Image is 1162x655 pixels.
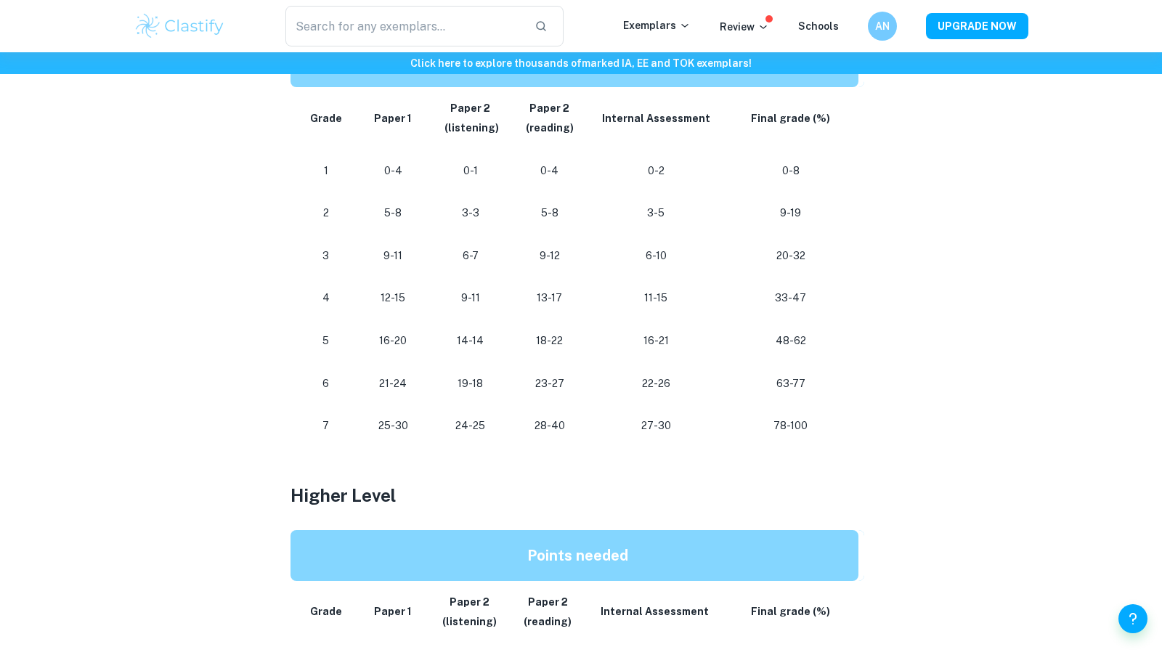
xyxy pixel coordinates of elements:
strong: Internal Assessment [602,113,710,124]
strong: Paper 1 [374,113,412,124]
p: 18-22 [522,331,577,351]
p: 63-77 [735,374,847,394]
a: Schools [798,20,839,32]
strong: Paper 1 [374,606,412,617]
p: 5-8 [367,203,418,223]
p: 5-8 [522,203,577,223]
button: Help and Feedback [1118,604,1147,633]
p: 0-2 [601,161,712,181]
p: 9-19 [735,203,847,223]
strong: Points needed [527,547,628,564]
strong: Internal Assessment [601,606,709,617]
p: 5 [308,331,344,351]
p: 7 [308,416,344,436]
p: 6 [308,374,344,394]
p: 20-32 [735,246,847,266]
h6: Click here to explore thousands of marked IA, EE and TOK exemplars ! [3,55,1159,71]
p: 11-15 [601,288,712,308]
p: 13-17 [522,288,577,308]
h3: Higher Level [290,482,871,508]
p: 23-27 [522,374,577,394]
p: 27-30 [601,416,712,436]
p: Exemplars [623,17,691,33]
p: 2 [308,203,344,223]
button: AN [868,12,897,41]
p: 6-7 [442,246,499,266]
img: Clastify logo [134,12,226,41]
p: 21-24 [367,374,418,394]
p: 9-11 [367,246,418,266]
p: 4 [308,288,344,308]
p: Review [720,19,769,35]
strong: Grade [310,606,342,617]
p: 25-30 [367,416,418,436]
p: 24-25 [442,416,499,436]
strong: Grade [310,113,342,124]
p: 3-5 [601,203,712,223]
p: 3-3 [442,203,499,223]
strong: Paper 2 (reading) [524,596,572,627]
strong: Final grade (%) [751,606,830,617]
p: 78-100 [735,416,847,436]
p: 22-26 [601,374,712,394]
p: 28-40 [522,416,577,436]
p: 14-14 [442,331,499,351]
p: 0-1 [442,161,499,181]
p: 0-4 [367,161,418,181]
p: 0-8 [735,161,847,181]
input: Search for any exemplars... [285,6,523,46]
p: 19-18 [442,374,499,394]
p: 9-11 [442,288,499,308]
h6: AN [874,18,891,34]
strong: Paper 2 (reading) [526,102,574,134]
strong: Paper 2 (listening) [442,596,497,627]
p: 16-20 [367,331,418,351]
p: 9-12 [522,246,577,266]
p: 3 [308,246,344,266]
p: 48-62 [735,331,847,351]
strong: Final grade (%) [751,113,830,124]
strong: Paper 2 (listening) [442,102,499,134]
p: 6-10 [601,246,712,266]
p: 0-4 [522,161,577,181]
p: 16-21 [601,331,712,351]
button: UPGRADE NOW [926,13,1028,39]
p: 33-47 [735,288,847,308]
p: 12-15 [367,288,418,308]
p: 1 [308,161,344,181]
